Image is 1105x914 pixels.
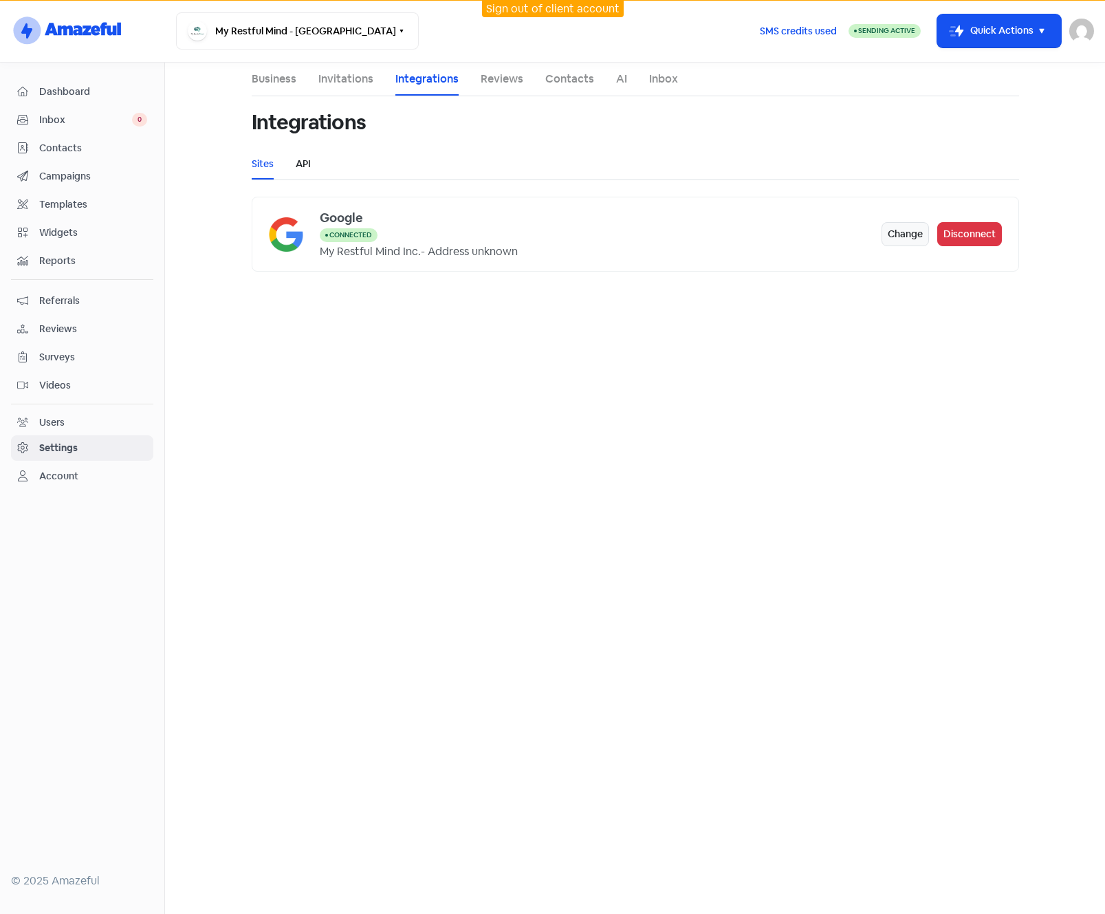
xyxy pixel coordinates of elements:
a: Referrals [11,288,153,314]
div: Google [320,208,882,227]
a: SMS credits used [748,23,849,37]
img: User [1069,19,1094,43]
a: Business [252,71,296,87]
div: My Restful Mind Inc. [320,243,518,260]
span: Templates [39,197,147,212]
span: Reports [39,254,147,268]
button: My Restful Mind - [GEOGRAPHIC_DATA] [176,12,419,50]
span: Inbox [39,113,132,127]
a: Inbox 0 [11,107,153,133]
a: AI [616,71,627,87]
a: Inbox [649,71,678,87]
span: Reviews [39,322,147,336]
button: Quick Actions [937,14,1061,47]
span: Surveys [39,350,147,364]
span: Widgets [39,226,147,240]
a: Contacts [11,135,153,161]
span: Connected [329,230,372,239]
a: Surveys [11,345,153,370]
span: SMS credits used [760,24,837,39]
div: Account [39,469,78,483]
div: Settings [39,441,78,455]
div: © 2025 Amazeful [11,873,153,889]
span: - Address unknown [421,244,518,259]
span: Videos [39,378,147,393]
a: Reviews [481,71,523,87]
a: Contacts [545,71,594,87]
span: Sending Active [858,26,915,35]
a: Sign out of client account [486,1,620,16]
a: API [296,157,311,171]
a: Invitations [318,71,373,87]
span: Campaigns [39,169,147,184]
a: Widgets [11,220,153,246]
a: Dashboard [11,79,153,105]
button: Change [882,222,929,246]
a: Templates [11,192,153,217]
span: Dashboard [39,85,147,99]
a: Users [11,410,153,435]
a: Videos [11,373,153,398]
h1: Integrations [252,100,366,144]
a: Sites [252,157,274,171]
a: Account [11,464,153,489]
a: Reviews [11,316,153,342]
span: Contacts [39,141,147,155]
a: Reports [11,248,153,274]
div: Users [39,415,65,430]
button: Disconnect [937,222,1002,246]
a: Settings [11,435,153,461]
span: 0 [132,113,147,127]
span: Referrals [39,294,147,308]
a: Campaigns [11,164,153,189]
a: Sending Active [849,23,921,39]
a: Integrations [395,71,459,87]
